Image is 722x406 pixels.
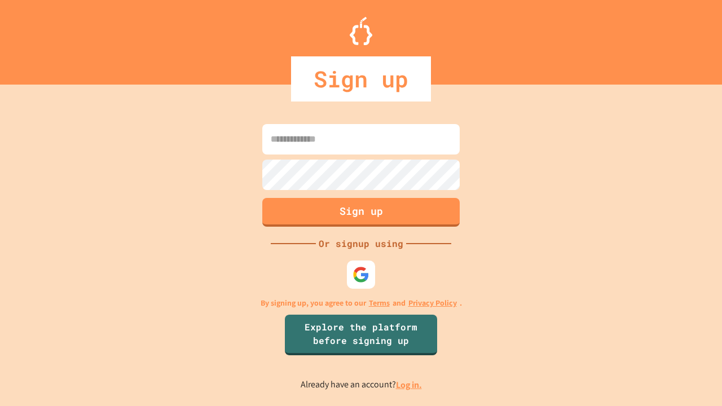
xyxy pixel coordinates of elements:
[408,297,457,309] a: Privacy Policy
[291,56,431,101] div: Sign up
[262,198,460,227] button: Sign up
[353,266,369,283] img: google-icon.svg
[261,297,462,309] p: By signing up, you agree to our and .
[369,297,390,309] a: Terms
[301,378,422,392] p: Already have an account?
[285,315,437,355] a: Explore the platform before signing up
[316,237,406,250] div: Or signup using
[350,17,372,45] img: Logo.svg
[396,379,422,391] a: Log in.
